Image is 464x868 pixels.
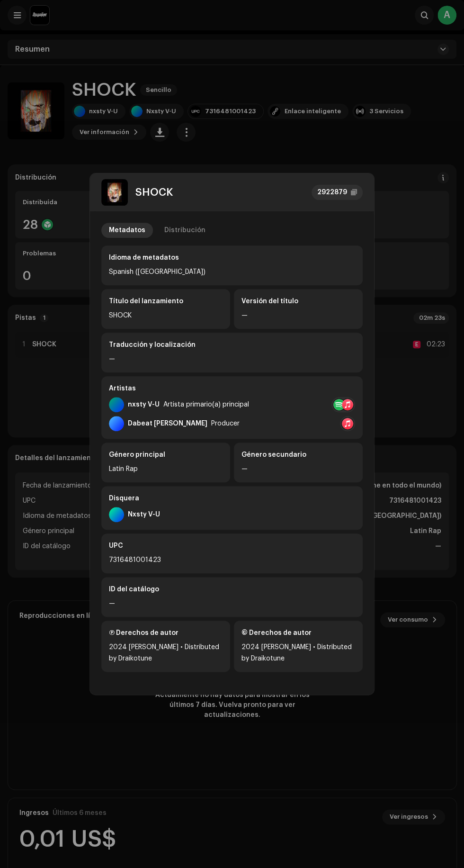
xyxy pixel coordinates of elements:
[109,463,223,475] div: Latin Rap
[109,266,355,278] div: Spanish ([GEOGRAPHIC_DATA])
[241,310,355,321] div: —
[109,642,223,664] div: 2024 [PERSON_NAME] • Distributed by Draikotune
[135,187,173,198] div: SHOCK
[109,494,355,503] div: Disquera
[109,585,355,594] div: ID del catálogo
[241,297,355,306] div: Versión del título
[109,310,223,321] div: SHOCK
[109,384,355,393] div: Artistas
[109,541,355,551] div: UPC
[317,187,347,198] div: 2922879
[164,223,205,238] div: Distribución
[109,340,355,350] div: Traducción y localización
[109,353,355,365] div: —
[128,401,160,408] div: nxsty V-U
[211,420,240,427] div: Producer
[109,450,223,460] div: Género principal
[109,628,223,638] div: Ⓟ Derechos de autor
[241,628,355,638] div: © Derechos de autor
[241,642,355,664] div: 2024 [PERSON_NAME] • Distributed by Draikotune
[109,297,223,306] div: Título del lanzamiento
[128,511,160,518] div: Nxsty V-U
[163,401,249,408] div: Artista primario(a) principal
[128,420,207,427] div: Dabeat [PERSON_NAME]
[109,598,355,609] div: —
[109,253,355,262] div: Idioma de metadatos
[241,463,355,475] div: —
[109,554,355,566] div: 7316481001423
[109,223,145,238] div: Metadatos
[101,179,128,206] img: 8c730114-0fdc-412a-9253-36ede41d456b
[241,450,355,460] div: Género secundario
